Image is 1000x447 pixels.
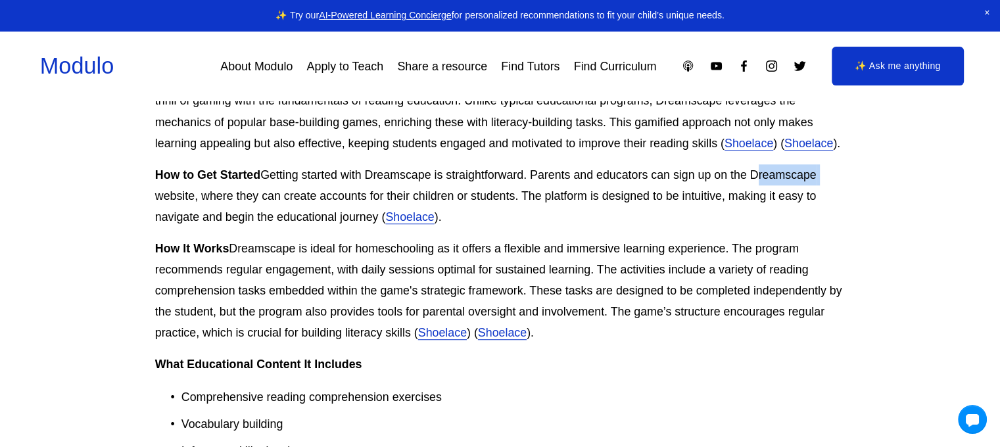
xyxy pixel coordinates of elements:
[155,358,362,371] strong: What Educational Content It Includes
[155,164,845,227] p: Getting started with Dreamscape is straightforward. Parents and educators can sign up on the Drea...
[478,326,527,339] a: Shoelace
[574,55,657,78] a: Find Curriculum
[784,137,833,150] a: Shoelace
[307,55,384,78] a: Apply to Teach
[155,238,845,343] p: Dreamscape is ideal for homeschooling as it offers a flexible and immersive learning experience. ...
[737,59,751,73] a: Facebook
[397,55,487,78] a: Share a resource
[765,59,778,73] a: Instagram
[681,59,695,73] a: Apple Podcasts
[418,326,467,339] a: Shoelace
[40,53,114,78] a: Modulo
[155,242,229,255] strong: How It Works
[181,413,845,435] p: Vocabulary building
[155,69,845,153] p: What sets Dreamscape Squiggle Park apart is its foundational philosophy that combines the thrill ...
[385,210,434,223] a: Shoelace
[725,137,773,150] a: Shoelace
[709,59,723,73] a: YouTube
[181,387,845,408] p: Comprehensive reading comprehension exercises
[220,55,293,78] a: About Modulo
[319,10,451,20] a: AI-Powered Learning Concierge
[501,55,560,78] a: Find Tutors
[832,47,964,86] a: ✨ Ask me anything
[793,59,807,73] a: Twitter
[155,168,260,181] strong: How to Get Started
